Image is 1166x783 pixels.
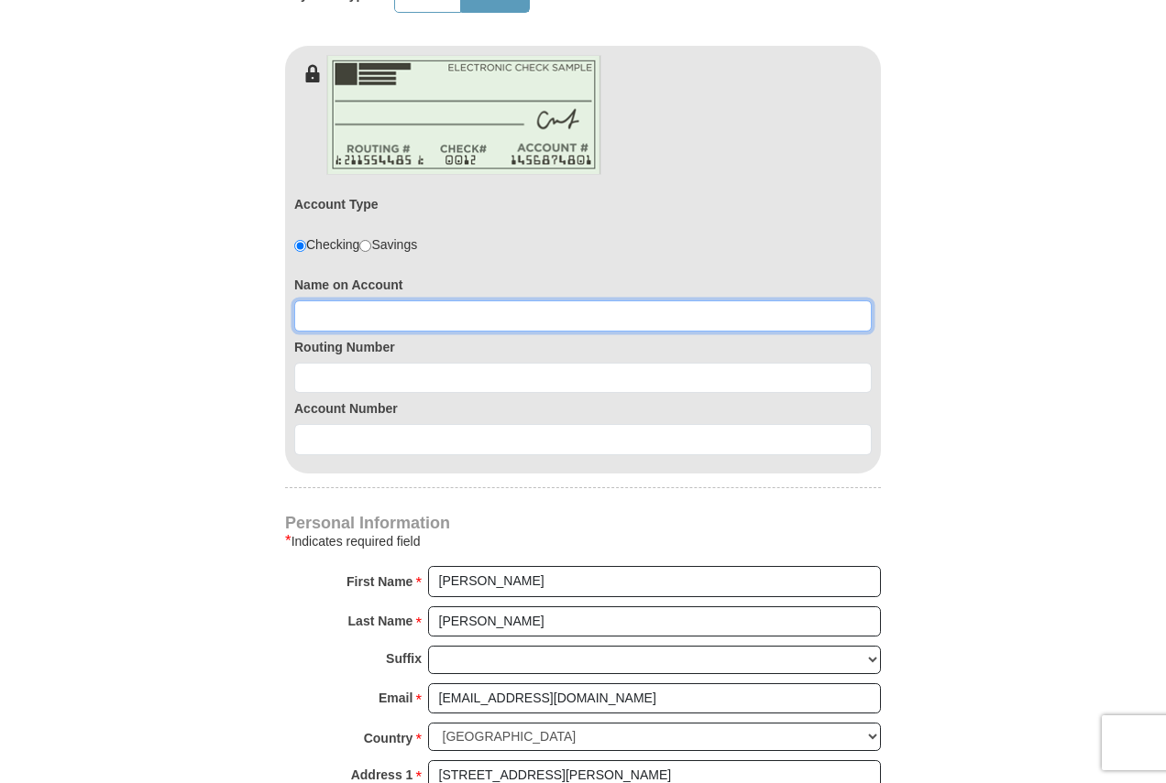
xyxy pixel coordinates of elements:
[294,235,417,254] div: Checking Savings
[294,399,872,418] label: Account Number
[386,646,422,671] strong: Suffix
[348,608,413,634] strong: Last Name
[294,338,872,356] label: Routing Number
[379,685,412,711] strong: Email
[326,55,601,175] img: check-en.png
[346,569,412,594] strong: First Name
[285,516,881,530] h4: Personal Information
[294,195,379,213] label: Account Type
[364,725,413,751] strong: Country
[294,276,872,294] label: Name on Account
[285,530,881,552] div: Indicates required field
